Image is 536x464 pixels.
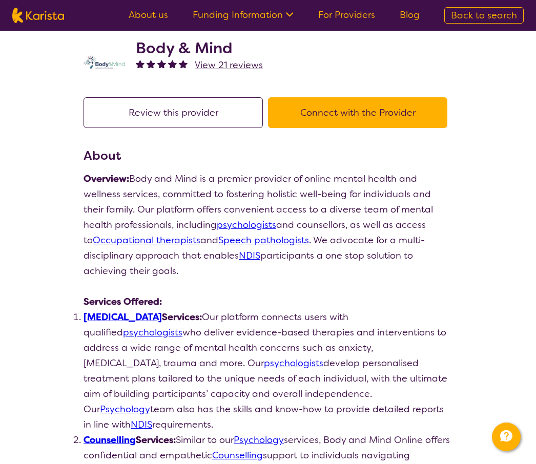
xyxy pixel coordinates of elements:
a: Blog [400,9,420,21]
strong: Overview: [84,173,129,185]
li: Our platform connects users with qualified who deliver evidence-based therapies and interventions... [84,309,452,432]
a: Psychology [100,403,150,415]
h3: About [84,146,452,165]
img: fullstar [147,59,155,68]
a: psychologists [123,326,182,339]
a: Connect with the Provider [268,107,452,119]
span: View 21 reviews [195,59,263,71]
a: View 21 reviews [195,57,263,73]
img: fullstar [168,59,177,68]
img: qmpolprhjdhzpcuekzqg.svg [84,55,125,69]
button: Channel Menu [492,423,521,451]
a: Occupational therapists [93,234,200,246]
a: psychologists [217,219,276,231]
strong: Services Offered: [84,296,162,308]
a: Funding Information [193,9,294,21]
span: Back to search [451,9,517,22]
a: [MEDICAL_DATA] [84,311,162,323]
a: For Providers [318,9,375,21]
a: Review this provider [84,107,268,119]
p: Body and Mind is a premier provider of online mental health and wellness services, committed to f... [84,171,452,279]
strong: Services: [84,311,202,323]
button: Connect with the Provider [268,97,447,128]
h2: Body & Mind [136,39,263,57]
a: About us [129,9,168,21]
a: Psychology [234,434,284,446]
button: Review this provider [84,97,263,128]
a: NDIS [131,418,152,431]
img: Karista logo [12,8,64,23]
img: fullstar [136,59,145,68]
a: Counselling [212,449,263,461]
img: fullstar [157,59,166,68]
img: fullstar [179,59,188,68]
a: psychologists [264,357,323,369]
a: NDIS [239,249,260,262]
a: Back to search [444,7,524,24]
strong: Services: [84,434,176,446]
a: Speech pathologists [218,234,309,246]
a: Counselling [84,434,136,446]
